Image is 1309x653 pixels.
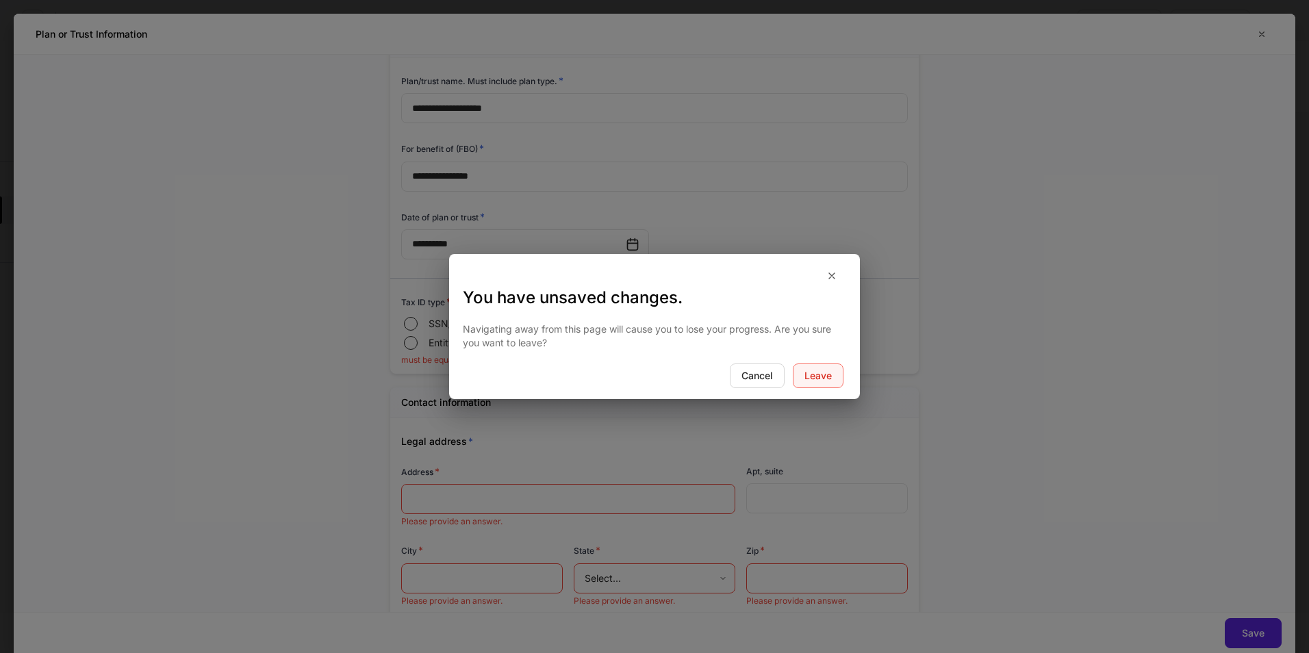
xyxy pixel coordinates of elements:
[463,287,846,309] h3: You have unsaved changes.
[730,363,785,388] button: Cancel
[463,322,846,350] p: Navigating away from this page will cause you to lose your progress. Are you sure you want to leave?
[804,371,832,381] div: Leave
[741,371,773,381] div: Cancel
[793,363,843,388] button: Leave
